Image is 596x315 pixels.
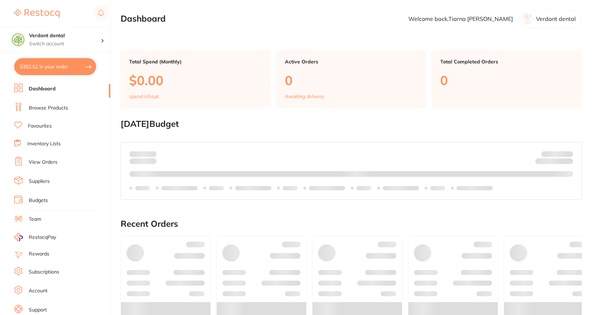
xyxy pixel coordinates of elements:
p: Remaining: [535,157,573,165]
img: Verdant dental [11,33,25,47]
a: RestocqPay [14,233,56,241]
p: Spent: [129,151,156,157]
p: 0 [440,73,573,88]
strong: $0.00 [144,151,156,157]
p: Labels extended [309,185,345,191]
p: Labels [135,185,150,191]
a: Support [29,306,47,314]
p: Labels extended [161,185,198,191]
a: Total Spend (Monthly)$0.00spend inSept [121,50,271,108]
p: month [129,157,156,165]
p: Labels extended [457,185,493,191]
a: Favourites [28,123,52,130]
p: Labels [357,185,371,191]
a: Total Completed Orders0 [432,50,582,108]
h4: Verdant dental [29,32,101,39]
p: Switch account [29,40,101,47]
strong: $NaN [559,151,573,157]
span: RestocqPay [29,234,56,241]
a: Suppliers [29,178,50,185]
p: Welcome back, Tiarna [PERSON_NAME] [408,16,513,22]
p: Total Spend (Monthly) [129,59,262,64]
a: Dashboard [29,85,56,92]
p: Verdant dental [536,16,576,22]
p: Budget: [541,151,573,157]
a: Rewards [29,251,49,258]
strong: $0.00 [561,159,573,166]
p: Total Completed Orders [440,59,573,64]
img: Restocq Logo [14,9,60,18]
a: Restocq Logo [14,5,60,22]
h2: Recent Orders [121,219,582,229]
a: View Orders [29,159,57,166]
a: Budgets [29,197,48,204]
p: Labels [430,185,445,191]
p: $0.00 [129,73,262,88]
a: Subscriptions [29,269,59,276]
a: Account [29,287,48,294]
a: Inventory Lists [27,140,61,147]
p: spend in Sept [129,94,159,99]
a: Team [29,216,41,223]
h2: [DATE] Budget [121,119,582,129]
p: Labels [209,185,224,191]
button: $352.52 in your order [14,58,96,75]
img: RestocqPay [14,233,23,241]
p: Awaiting delivery [285,94,324,99]
p: Labels extended [235,185,271,191]
p: Labels [283,185,298,191]
a: Browse Products [29,105,68,112]
a: Active Orders0Awaiting delivery [276,50,426,108]
p: Active Orders [285,59,418,64]
p: 0 [285,73,418,88]
h2: Dashboard [121,14,166,24]
p: Labels extended [383,185,419,191]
